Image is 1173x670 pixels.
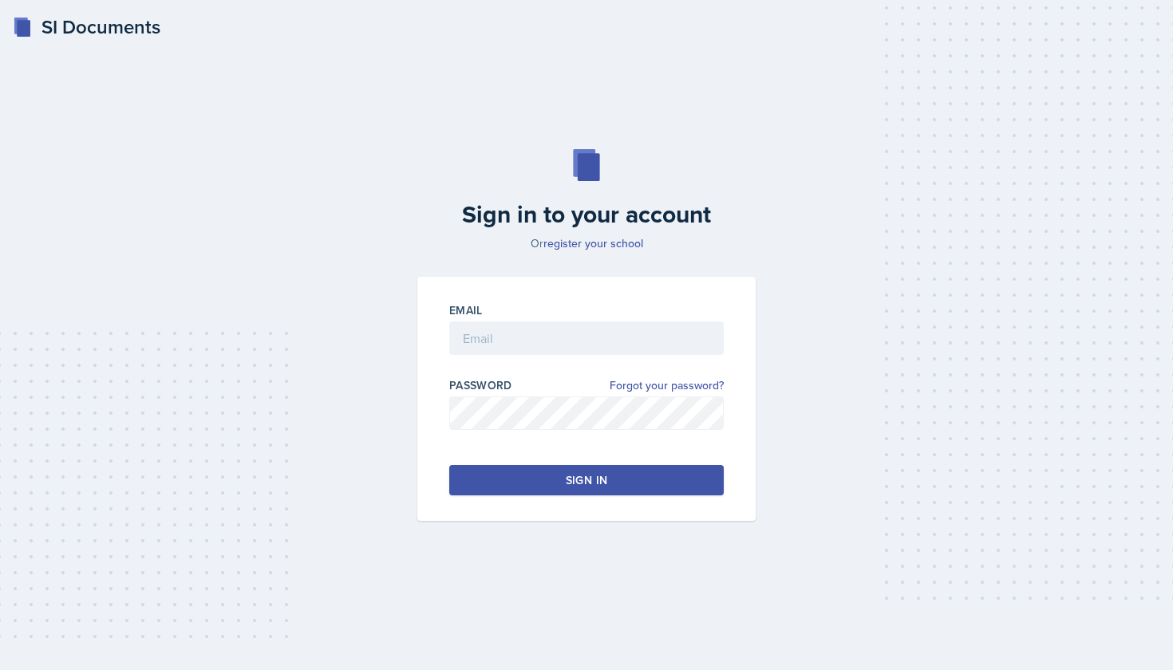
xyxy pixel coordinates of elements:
a: register your school [543,235,643,251]
input: Email [449,321,724,355]
a: Forgot your password? [610,377,724,394]
h2: Sign in to your account [408,200,765,229]
p: Or [408,235,765,251]
label: Email [449,302,483,318]
label: Password [449,377,512,393]
a: SI Documents [13,13,160,41]
div: Sign in [566,472,607,488]
button: Sign in [449,465,724,495]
